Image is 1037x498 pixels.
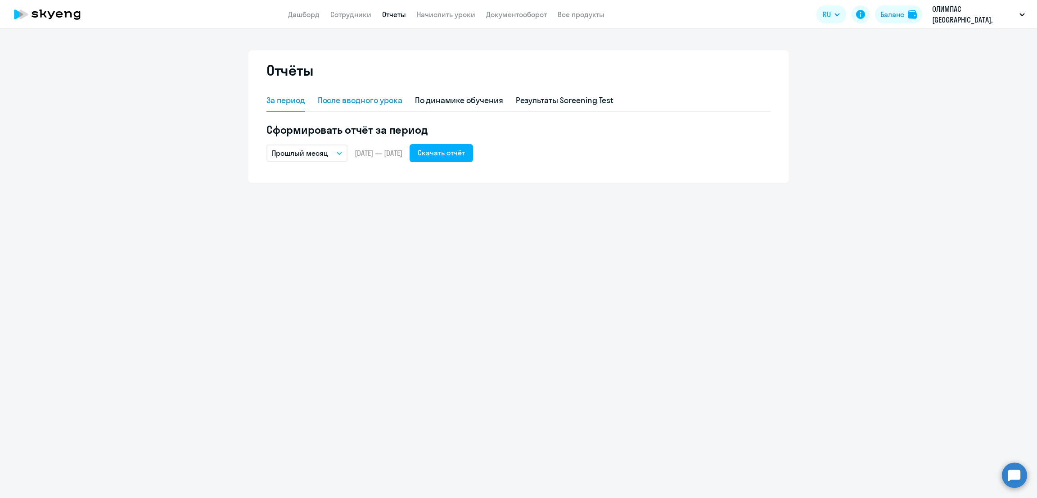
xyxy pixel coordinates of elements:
[823,9,831,20] span: RU
[288,10,320,19] a: Дашборд
[932,4,1016,25] p: ОЛИМПАС [GEOGRAPHIC_DATA], [GEOGRAPHIC_DATA], Контракт [GEOGRAPHIC_DATA]
[266,145,347,162] button: Прошлый месяц
[266,122,771,137] h5: Сформировать отчёт за период
[816,5,846,23] button: RU
[928,4,1029,25] button: ОЛИМПАС [GEOGRAPHIC_DATA], [GEOGRAPHIC_DATA], Контракт [GEOGRAPHIC_DATA]
[410,144,473,162] button: Скачать отчёт
[272,148,328,158] p: Прошлый месяц
[875,5,922,23] button: Балансbalance
[418,147,465,158] div: Скачать отчёт
[266,95,305,106] div: За период
[558,10,604,19] a: Все продукты
[415,95,503,106] div: По динамике обучения
[417,10,475,19] a: Начислить уроки
[266,61,313,79] h2: Отчёты
[330,10,371,19] a: Сотрудники
[908,10,917,19] img: balance
[516,95,614,106] div: Результаты Screening Test
[382,10,406,19] a: Отчеты
[318,95,402,106] div: После вводного урока
[486,10,547,19] a: Документооборот
[880,9,904,20] div: Баланс
[355,148,402,158] span: [DATE] — [DATE]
